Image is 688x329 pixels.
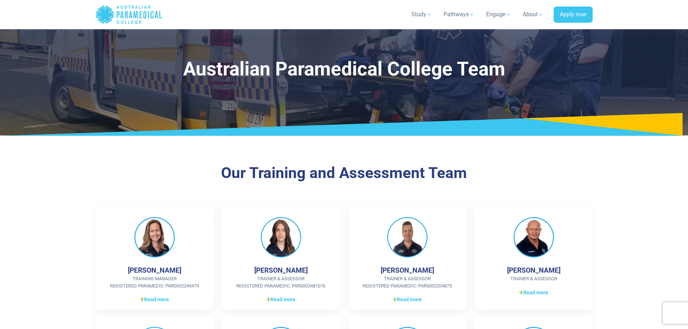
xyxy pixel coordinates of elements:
a: Read more [107,295,202,304]
span: Trainer & Assessor [486,275,581,282]
h4: [PERSON_NAME] [254,266,308,274]
h4: [PERSON_NAME] [381,266,434,274]
h3: Our Training and Assessment Team [133,164,555,182]
span: Trainer & Assessor Registered Paramedic: PAR0002481076 [234,275,328,289]
a: Read more [486,288,581,297]
h1: Australian Paramedical College Team [133,58,555,81]
img: Jens Hojby [514,217,554,257]
h4: [PERSON_NAME] [507,266,561,274]
span: Training Manager Registered Paramedic: PAR0002245479 [107,275,202,289]
a: Pathways [439,4,479,25]
a: About [518,4,548,25]
a: Engage [482,4,515,25]
h4: [PERSON_NAME] [128,266,181,274]
span: Read more [393,296,422,303]
a: Apply now [554,7,593,23]
a: Study [407,4,436,25]
img: Jaime Wallis [134,217,175,257]
img: Betina Ellul [261,217,301,257]
span: Read more [266,296,295,303]
span: Read more [519,289,548,296]
a: Read more [234,295,328,304]
span: Trainer & Assessor Registered Paramedic: PAR0002204875 [360,275,455,289]
img: Chris King [387,217,428,257]
a: Australian Paramedical College [96,3,163,26]
span: Read more [140,296,169,303]
a: Read more [360,295,455,304]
